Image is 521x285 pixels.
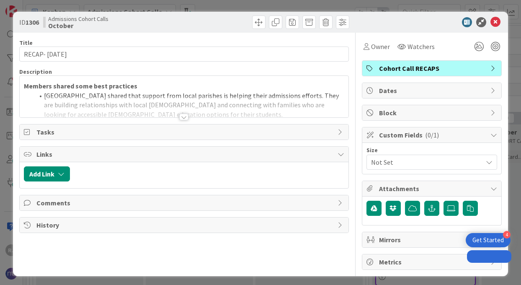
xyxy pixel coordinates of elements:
[24,166,70,181] button: Add Link
[19,68,52,75] span: Description
[36,149,333,159] span: Links
[371,41,390,52] span: Owner
[36,220,333,230] span: History
[19,39,33,47] label: Title
[36,127,333,137] span: Tasks
[379,184,486,194] span: Attachments
[379,63,486,73] span: Cohort Call RECAPS
[26,18,39,26] b: 1306
[466,233,511,247] div: Open Get Started checklist, remaining modules: 4
[24,82,137,90] strong: Members shared some best practices
[379,235,486,245] span: Mirrors
[48,16,108,22] span: Admissions Cohort Calls
[36,198,333,208] span: Comments
[379,85,486,96] span: Dates
[425,131,439,139] span: ( 0/1 )
[48,22,108,29] b: October
[379,257,486,267] span: Metrics
[503,231,511,238] div: 4
[371,156,478,168] span: Not Set
[34,91,344,119] li: [GEOGRAPHIC_DATA] shared that support from local parishes is helping their admissions efforts. Th...
[379,108,486,118] span: Block
[379,130,486,140] span: Custom Fields
[408,41,435,52] span: Watchers
[19,47,349,62] input: type card name here...
[19,17,39,27] span: ID
[366,147,497,153] div: Size
[472,236,504,244] div: Get Started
